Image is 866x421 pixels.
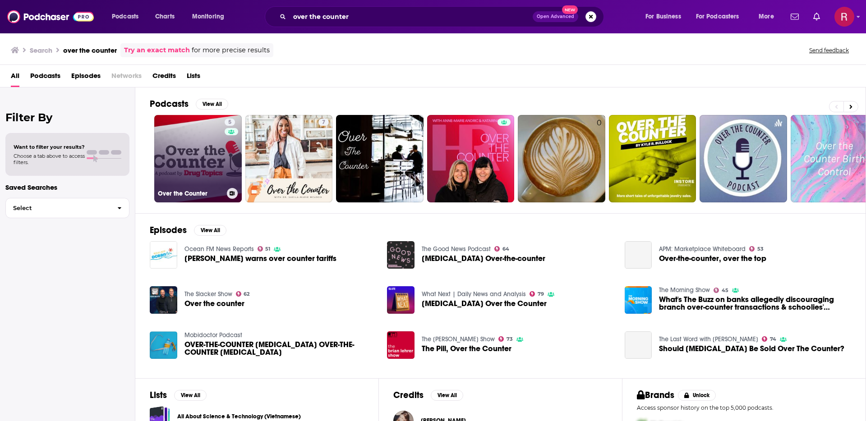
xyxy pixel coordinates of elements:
a: 7 [245,115,333,202]
a: What's The Buzz on banks allegedly discouraging branch over-counter transactions & schoolies' aft... [625,286,652,314]
a: Episodes [71,69,101,87]
a: The Pill, Over the Counter [387,331,415,359]
a: Opill Over-the-counter [422,255,545,262]
button: open menu [690,9,752,24]
h3: over the counter [63,46,117,55]
a: Charts [149,9,180,24]
button: View All [194,225,226,236]
a: CreditsView All [393,389,463,401]
span: For Business [645,10,681,23]
span: 74 [770,337,776,341]
a: Try an exact match [124,45,190,55]
img: Opill Over-the-counter [387,241,415,269]
p: Access sponsor history on the top 5,000 podcasts. [637,404,851,411]
span: Networks [111,69,142,87]
img: Podchaser - Follow, Share and Rate Podcasts [7,8,94,25]
span: [MEDICAL_DATA] Over the Counter [422,300,547,307]
span: Should [MEDICAL_DATA] Be Sold Over The Counter? [659,345,844,352]
p: Saved Searches [5,183,129,192]
a: Podcasts [30,69,60,87]
a: ListsView All [150,389,207,401]
span: 62 [244,292,249,296]
img: Kenny warns over counter tariffs [150,241,177,269]
span: [PERSON_NAME] warns over counter tariffs [184,255,336,262]
img: OVER-THE-COUNTER DIURETICS OVER-THE-COUNTER DIURETICS [150,331,177,359]
a: 7 [318,119,329,126]
h2: Credits [393,389,424,401]
span: Open Advanced [537,14,574,19]
img: Narcan Over the Counter [387,286,415,314]
span: More [759,10,774,23]
a: Lists [187,69,200,87]
div: Search podcasts, credits, & more... [273,6,613,27]
a: 64 [494,246,509,252]
span: Choose a tab above to access filters. [14,153,85,165]
button: open menu [639,9,692,24]
button: Send feedback [806,46,852,54]
button: View All [174,390,207,401]
a: The Good News Podcast [422,245,491,253]
button: Unlock [678,390,716,401]
a: 79 [530,291,544,297]
h2: Episodes [150,224,187,236]
a: 5Over the Counter [154,115,242,202]
button: View All [196,99,228,110]
a: Over the counter [184,300,244,307]
span: New [562,5,578,14]
a: The Pill, Over the Counter [422,345,511,352]
h2: Podcasts [150,98,189,110]
span: What's The Buzz on banks allegedly discouraging branch over-counter transactions & schoolies' aft... [659,296,851,311]
a: The Slacker Show [184,290,232,298]
h3: Search [30,46,52,55]
a: 51 [258,246,271,252]
a: Ocean FM News Reports [184,245,254,253]
span: Logged in as rebeccaagurto [834,7,854,27]
a: Credits [152,69,176,87]
span: Podcasts [112,10,138,23]
a: What Next | Daily News and Analysis [422,290,526,298]
span: OVER-THE-COUNTER [MEDICAL_DATA] OVER-THE-COUNTER [MEDICAL_DATA] [184,341,377,356]
a: PodcastsView All [150,98,228,110]
a: All [11,69,19,87]
h3: Over the Counter [158,190,223,197]
button: open menu [106,9,150,24]
button: Select [5,198,129,218]
span: [MEDICAL_DATA] Over-the-counter [422,255,545,262]
span: 79 [538,292,544,296]
a: Should Viagra Be Sold Over The Counter? [625,331,652,359]
a: Should Viagra Be Sold Over The Counter? [659,345,844,352]
a: 62 [236,291,250,297]
a: APM: Marketplace Whiteboard [659,245,746,253]
a: Narcan Over the Counter [422,300,547,307]
h2: Filter By [5,111,129,124]
a: The Brian Lehrer Show [422,335,495,343]
a: The Last Word with Matt Cooper [659,335,758,343]
img: Over the counter [150,286,177,314]
span: 45 [722,288,728,293]
a: 73 [498,336,513,342]
span: Monitoring [192,10,224,23]
a: EpisodesView All [150,224,226,236]
button: open menu [752,9,785,24]
span: Over-the-counter, over the top [659,255,766,262]
span: For Podcasters [696,10,739,23]
button: View All [431,390,463,401]
input: Search podcasts, credits, & more... [290,9,533,24]
button: Show profile menu [834,7,854,27]
a: 74 [762,336,776,342]
a: The Morning Show [659,286,710,294]
h2: Lists [150,389,167,401]
a: Show notifications dropdown [810,9,824,24]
